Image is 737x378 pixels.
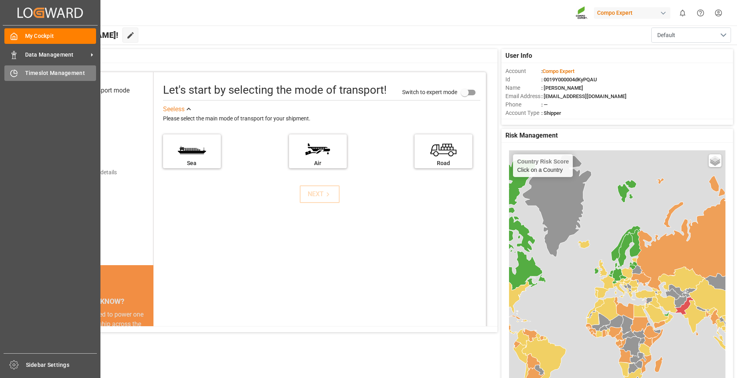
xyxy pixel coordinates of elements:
div: Road [419,159,468,167]
span: Id [505,75,541,84]
span: : — [541,102,548,108]
span: Switch to expert mode [402,89,457,95]
span: User Info [505,51,532,61]
span: Phone [505,100,541,109]
span: : [541,68,574,74]
span: Risk Management [505,131,558,140]
div: Select transport mode [68,86,130,95]
span: : 0019Y000004dKyPQAU [541,77,597,83]
div: Let's start by selecting the mode of transport! [163,82,387,98]
h4: Country Risk Score [517,158,569,165]
a: Layers [709,154,721,167]
span: : Shipper [541,110,561,116]
div: Compo Expert [594,7,670,19]
span: Email Address [505,92,541,100]
div: Click on a Country [517,158,569,173]
div: Please select the main mode of transport for your shipment. [163,114,480,124]
img: Screenshot%202023-09-29%20at%2010.02.21.png_1712312052.png [576,6,588,20]
span: Default [657,31,675,39]
button: open menu [651,28,731,43]
button: NEXT [300,185,340,203]
span: Account [505,67,541,75]
button: next slide / item [142,310,153,377]
button: Compo Expert [594,5,674,20]
span: Data Management [25,51,88,59]
div: NEXT [308,189,332,199]
span: Sidebar Settings [26,361,97,369]
span: Timeslot Management [25,69,96,77]
span: Account Type [505,109,541,117]
span: Compo Expert [542,68,574,74]
div: Sea [167,159,217,167]
span: My Cockpit [25,32,96,40]
a: Timeslot Management [4,65,96,81]
div: Air [293,159,343,167]
a: My Cockpit [4,28,96,44]
button: Help Center [692,4,709,22]
div: See less [163,104,185,114]
span: Name [505,84,541,92]
span: : [EMAIL_ADDRESS][DOMAIN_NAME] [541,93,627,99]
button: show 0 new notifications [674,4,692,22]
span: : [PERSON_NAME] [541,85,583,91]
